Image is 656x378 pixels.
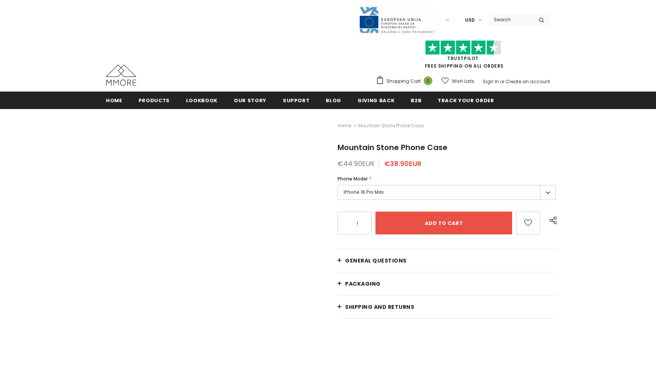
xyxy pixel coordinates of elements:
a: Our Story [234,92,266,109]
span: Mountain Stone Phone Case [337,142,448,153]
span: Giving back [358,97,394,104]
a: Home [106,92,122,109]
input: Add to cart [375,212,512,234]
span: USD [465,16,475,24]
span: €38.90EUR [384,159,421,168]
a: Sign In [483,78,499,85]
a: Create an account [506,78,550,85]
a: Blog [326,92,341,109]
span: Blog [326,97,341,104]
a: Lookbook [186,92,218,109]
label: iPhone 16 Pro Max [337,185,556,200]
img: Trust Pilot Stars [425,40,501,55]
img: Javni Razpis [359,6,435,34]
a: PACKAGING [337,272,556,295]
span: support [283,97,310,104]
a: Products [139,92,170,109]
input: Search Site [489,14,533,25]
span: Mountain Stone Phone Case [358,121,424,130]
span: €44.90EUR [337,159,374,168]
a: Wish Lists [442,74,474,88]
span: Shopping Cart [386,77,421,85]
span: B2B [411,97,421,104]
span: FREE SHIPPING ON ALL ORDERS [376,44,550,69]
a: Home [337,121,351,130]
span: PACKAGING [345,280,381,288]
span: Home [106,97,122,104]
a: Giving back [358,92,394,109]
a: Trustpilot [447,55,479,62]
span: Lookbook [186,97,218,104]
a: Shipping and returns [337,296,556,318]
span: Products [139,97,170,104]
a: support [283,92,310,109]
span: Track your order [438,97,494,104]
span: 0 [424,76,432,85]
span: or [500,78,505,85]
a: General Questions [337,249,556,272]
a: Shopping Cart 0 [376,76,436,87]
span: Phone Model [337,176,367,182]
a: Javni Razpis [359,16,435,23]
span: Shipping and returns [345,303,414,311]
a: B2B [411,92,421,109]
a: Track your order [438,92,494,109]
img: MMORE Cases [106,65,136,86]
span: General Questions [345,257,407,264]
span: Our Story [234,97,266,104]
span: Wish Lists [452,77,474,85]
